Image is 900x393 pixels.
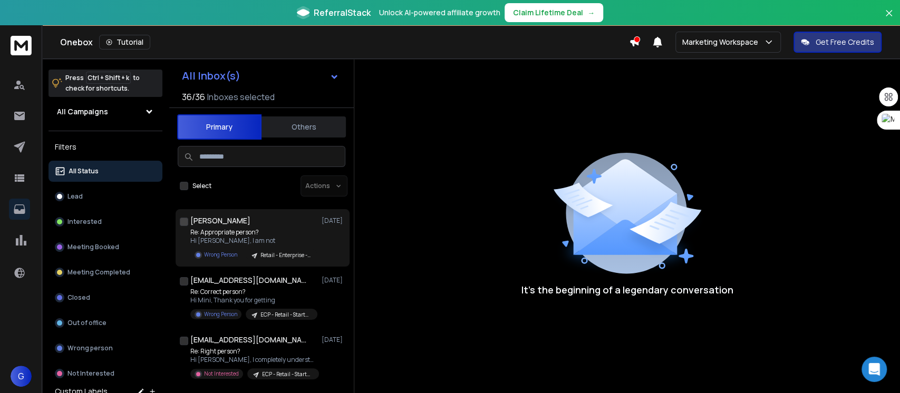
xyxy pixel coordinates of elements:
[322,276,345,284] p: [DATE]
[190,288,317,296] p: Re: Correct person?
[182,71,240,81] h1: All Inbox(s)
[816,37,874,47] p: Get Free Credits
[67,369,114,378] p: Not Interested
[379,7,500,18] p: Unlock AI-powered affiliate growth
[49,161,162,182] button: All Status
[190,275,306,286] h1: [EMAIL_ADDRESS][DOMAIN_NAME]
[49,186,162,207] button: Lead
[67,293,90,302] p: Closed
[793,32,882,53] button: Get Free Credits
[69,167,99,175] p: All Status
[60,35,629,50] div: Onebox
[682,37,762,47] p: Marketing Workspace
[67,268,130,277] p: Meeting Completed
[204,310,237,318] p: Wrong Person
[67,218,102,226] p: Interested
[190,335,306,345] h1: [EMAIL_ADDRESS][DOMAIN_NAME]
[190,215,250,226] h1: [PERSON_NAME]
[322,336,345,344] p: [DATE]
[57,106,108,117] h1: All Campaigns
[314,6,371,19] span: ReferralStack
[192,182,211,190] label: Select
[260,251,311,259] p: Retail - Enterprise - [PERSON_NAME]
[204,251,237,259] p: Wrong Person
[49,312,162,333] button: Out of office
[204,370,239,378] p: Not Interested
[86,72,131,84] span: Ctrl + Shift + k
[173,65,347,86] button: All Inbox(s)
[49,101,162,122] button: All Campaigns
[49,140,162,154] h3: Filters
[99,35,150,50] button: Tutorial
[49,237,162,258] button: Meeting Booked
[262,115,346,139] button: Others
[49,363,162,384] button: Not Interested
[65,73,140,94] p: Press to check for shortcuts.
[190,296,317,304] p: Hi Mini, Thank you for getting
[505,3,603,22] button: Claim Lifetime Deal→
[67,243,119,251] p: Meeting Booked
[587,7,595,18] span: →
[49,287,162,308] button: Closed
[49,262,162,283] button: Meeting Completed
[260,311,311,319] p: ECP - Retail - Startup | [PERSON_NAME] - Version 1
[11,366,32,387] button: G
[67,344,113,352] p: Wrong person
[190,347,317,356] p: Re: Right person?
[190,228,317,237] p: Re: Appropriate person?
[49,338,162,359] button: Wrong person
[882,6,896,32] button: Close banner
[177,114,262,140] button: Primary
[182,91,205,103] span: 36 / 36
[67,192,83,201] p: Lead
[862,357,887,382] div: Open Intercom Messenger
[207,91,275,103] h3: Inboxes selected
[262,370,313,378] p: ECP - Retail - Startup | [PERSON_NAME] - Version 1
[190,237,317,245] p: Hi [PERSON_NAME], I am not
[521,282,733,297] p: It’s the beginning of a legendary conversation
[190,356,317,364] p: Hi [PERSON_NAME], I completely understand and
[67,319,107,327] p: Out of office
[322,217,345,225] p: [DATE]
[49,211,162,232] button: Interested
